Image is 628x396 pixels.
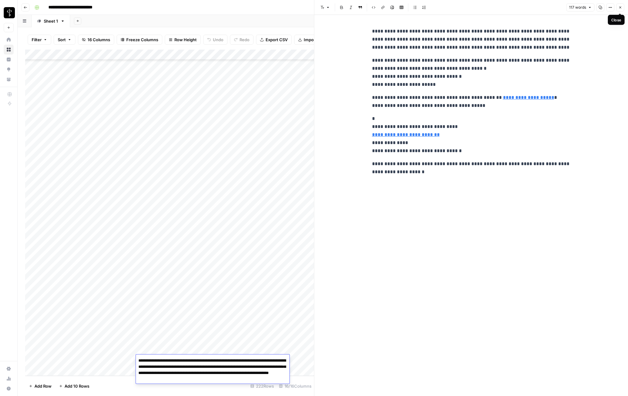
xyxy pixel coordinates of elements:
[4,64,14,74] a: Opportunities
[44,18,58,24] div: Sheet 1
[4,74,14,84] a: Your Data
[230,35,253,45] button: Redo
[78,35,114,45] button: 16 Columns
[25,381,55,391] button: Add Row
[34,383,52,389] span: Add Row
[4,374,14,384] a: Usage
[65,383,89,389] span: Add 10 Rows
[4,5,14,20] button: Workspace: LP Production Workloads
[55,381,93,391] button: Add 10 Rows
[165,35,201,45] button: Row Height
[4,384,14,394] button: Help + Support
[203,35,227,45] button: Undo
[213,37,223,43] span: Undo
[32,37,42,43] span: Filter
[58,37,66,43] span: Sort
[4,35,14,45] a: Home
[266,37,288,43] span: Export CSV
[4,364,14,374] a: Settings
[566,3,594,11] button: 117 words
[4,55,14,64] a: Insights
[28,35,51,45] button: Filter
[304,37,326,43] span: Import CSV
[4,7,15,18] img: LP Production Workloads Logo
[240,37,249,43] span: Redo
[294,35,330,45] button: Import CSV
[87,37,110,43] span: 16 Columns
[4,45,14,55] a: Browse
[117,35,162,45] button: Freeze Columns
[256,35,292,45] button: Export CSV
[174,37,197,43] span: Row Height
[611,17,621,23] div: Close
[248,381,276,391] div: 222 Rows
[126,37,158,43] span: Freeze Columns
[32,15,70,27] a: Sheet 1
[569,5,586,10] span: 117 words
[54,35,75,45] button: Sort
[276,381,314,391] div: 16/16 Columns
